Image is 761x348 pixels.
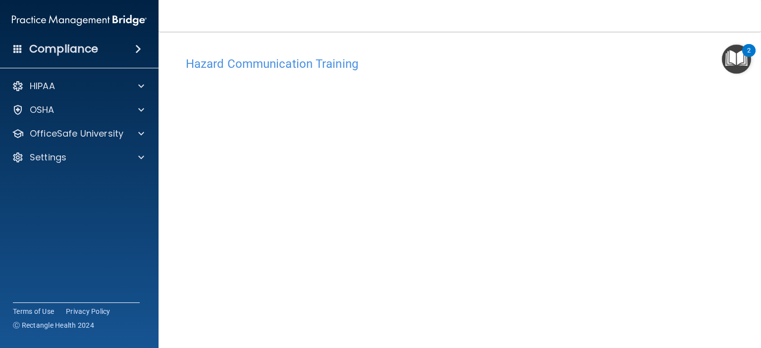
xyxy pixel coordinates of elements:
[12,128,144,140] a: OfficeSafe University
[66,306,110,316] a: Privacy Policy
[13,320,94,330] span: Ⓒ Rectangle Health 2024
[29,42,98,56] h4: Compliance
[12,151,144,163] a: Settings
[30,128,123,140] p: OfficeSafe University
[12,10,147,30] img: PMB logo
[722,45,751,74] button: Open Resource Center, 2 new notifications
[13,306,54,316] a: Terms of Use
[747,50,751,63] div: 2
[12,80,144,92] a: HIPAA
[30,104,54,116] p: OSHA
[30,80,55,92] p: HIPAA
[186,57,734,70] h4: Hazard Communication Training
[12,104,144,116] a: OSHA
[30,151,66,163] p: Settings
